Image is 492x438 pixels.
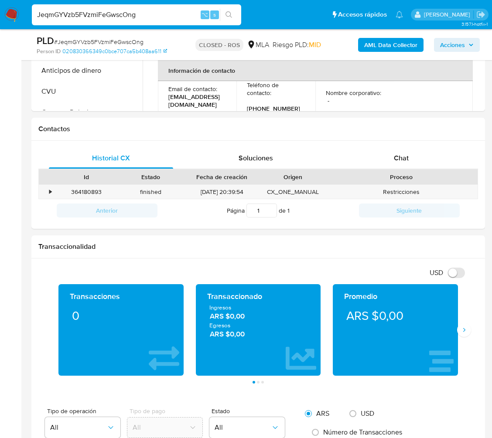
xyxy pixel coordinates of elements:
p: Nombre corporativo : [326,89,381,97]
span: # JeqmGYVzb5FVzmiFeGwscOng [54,37,143,46]
p: - [328,97,329,105]
span: 1 [287,206,290,215]
h1: Contactos [38,125,478,133]
div: • [49,188,51,196]
a: Notificaciones [396,11,403,18]
p: [PHONE_NUMBER] [247,105,300,112]
p: CLOSED - ROS [195,39,243,51]
button: CVU [34,81,143,102]
div: 364180893 [54,185,119,199]
span: 3.157.1-hotfix-1 [461,20,488,27]
span: Riesgo PLD: [273,40,321,50]
b: PLD [37,34,54,48]
p: jessica.fukman@mercadolibre.com [424,10,473,19]
button: Acciones [434,38,480,52]
button: search-icon [220,9,238,21]
button: Cruces y Relaciones [34,102,143,123]
div: CX_ONE_MANUAL [260,185,325,199]
span: Historial CX [92,153,130,163]
button: Siguiente [359,204,460,217]
span: Chat [394,153,409,163]
div: Fecha de creación [189,173,255,181]
a: Salir [476,10,485,19]
p: Teléfono de contacto : [247,81,304,97]
span: s [213,10,216,19]
div: finished [119,185,183,199]
input: Buscar usuario o caso... [32,9,241,20]
span: MID [309,40,321,50]
a: 020830366349c0bce707ca5b408aa611 [62,48,167,55]
span: Soluciones [239,153,273,163]
span: ⌥ [202,10,208,19]
div: Estado [125,173,177,181]
p: Email de contacto : [168,85,217,93]
b: AML Data Collector [364,38,417,52]
button: Anticipos de dinero [34,60,143,81]
span: Página de [227,204,290,217]
div: Proceso [331,173,471,181]
p: [EMAIL_ADDRESS][DOMAIN_NAME] [168,93,222,109]
div: Origen [266,173,319,181]
div: Id [60,173,113,181]
div: [DATE] 20:39:54 [183,185,261,199]
div: MLA [247,40,269,50]
span: Acciones [440,38,465,52]
span: Accesos rápidos [338,10,387,19]
button: Anterior [57,204,157,217]
b: Person ID [37,48,61,55]
div: Restricciones [325,185,478,199]
h1: Transaccionalidad [38,242,478,251]
th: Información de contacto [158,60,473,81]
button: AML Data Collector [358,38,424,52]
